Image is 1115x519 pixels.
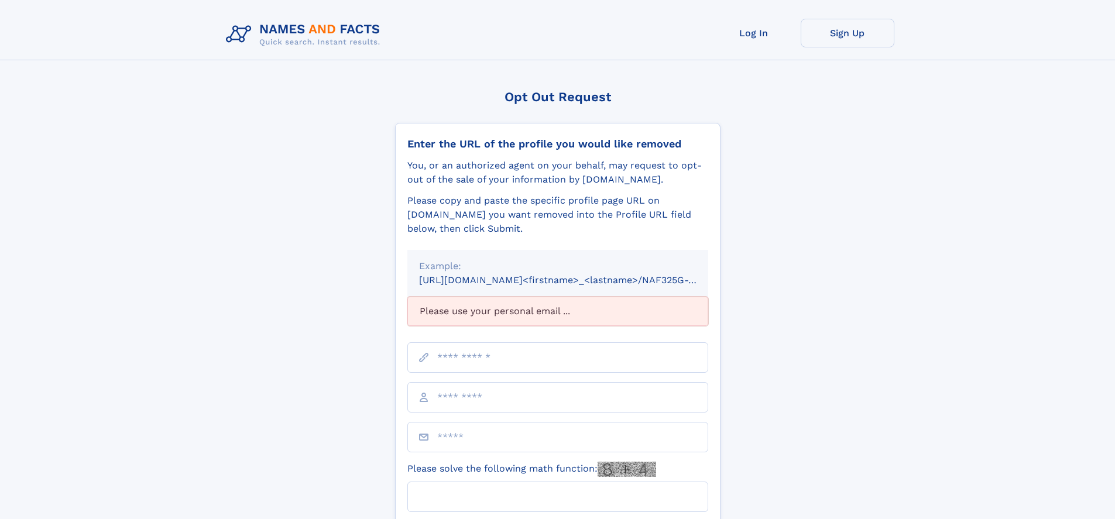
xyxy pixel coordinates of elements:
img: Logo Names and Facts [221,19,390,50]
div: Opt Out Request [395,90,721,104]
div: Example: [419,259,697,273]
div: Please copy and paste the specific profile page URL on [DOMAIN_NAME] you want removed into the Pr... [407,194,708,236]
small: [URL][DOMAIN_NAME]<firstname>_<lastname>/NAF325G-xxxxxxxx [419,274,730,286]
a: Sign Up [801,19,894,47]
a: Log In [707,19,801,47]
div: Please use your personal email ... [407,297,708,326]
div: You, or an authorized agent on your behalf, may request to opt-out of the sale of your informatio... [407,159,708,187]
div: Enter the URL of the profile you would like removed [407,138,708,150]
label: Please solve the following math function: [407,462,656,477]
